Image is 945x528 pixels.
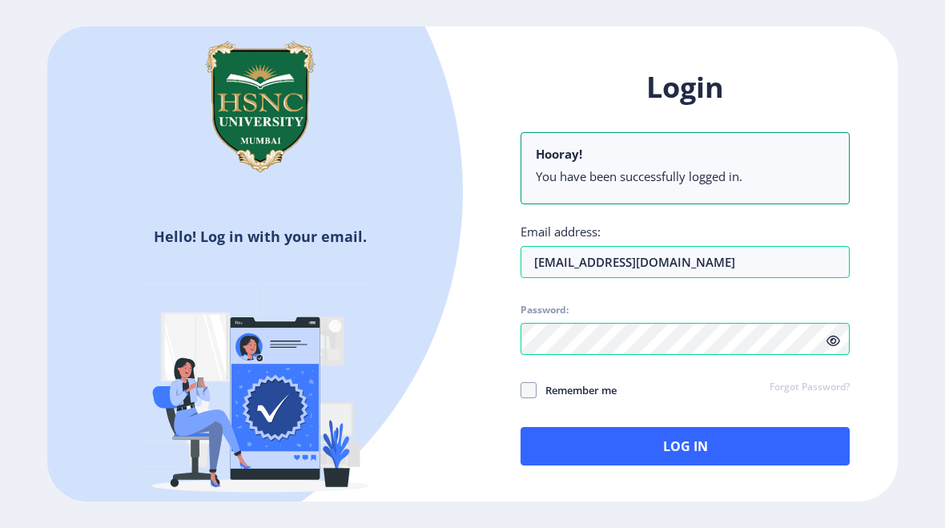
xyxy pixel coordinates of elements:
[521,304,569,316] label: Password:
[521,427,850,466] button: Log In
[521,224,601,240] label: Email address:
[537,381,617,400] span: Remember me
[536,146,582,162] b: Hooray!
[521,68,850,107] h1: Login
[536,168,834,184] li: You have been successfully logged in.
[180,26,340,187] img: hsnc.png
[521,246,850,278] input: Email address
[770,381,850,395] a: Forgot Password?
